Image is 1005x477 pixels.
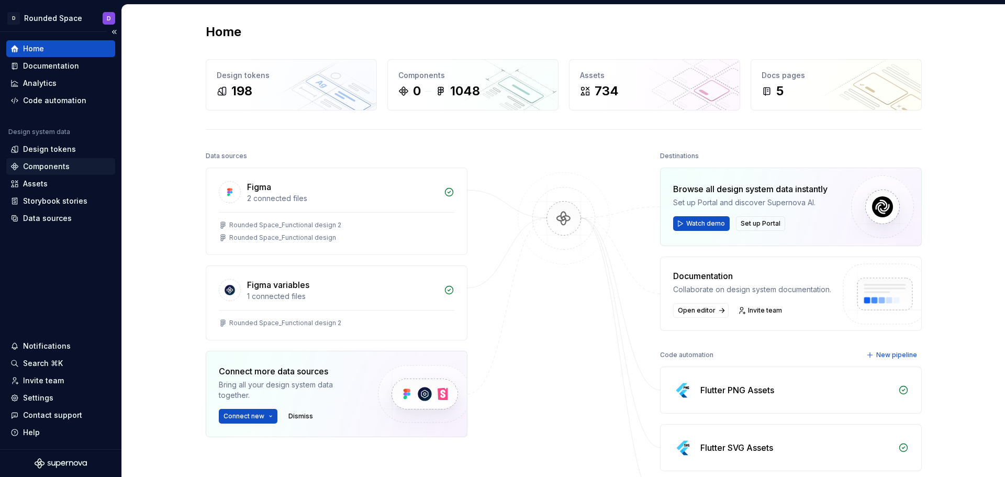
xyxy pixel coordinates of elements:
[23,196,87,206] div: Storybook stories
[569,59,740,110] a: Assets734
[247,291,438,302] div: 1 connected files
[6,338,115,354] button: Notifications
[660,348,713,362] div: Code automation
[413,83,421,99] div: 0
[762,70,911,81] div: Docs pages
[686,219,725,228] span: Watch demo
[6,158,115,175] a: Components
[206,59,377,110] a: Design tokens198
[776,83,784,99] div: 5
[23,375,64,386] div: Invite team
[673,270,831,282] div: Documentation
[673,197,828,208] div: Set up Portal and discover Supernova AI.
[673,183,828,195] div: Browse all design system data instantly
[35,458,87,469] svg: Supernova Logo
[6,407,115,424] button: Contact support
[107,25,121,39] button: Collapse sidebar
[6,141,115,158] a: Design tokens
[23,213,72,224] div: Data sources
[6,355,115,372] button: Search ⌘K
[23,95,86,106] div: Code automation
[23,427,40,438] div: Help
[224,412,264,420] span: Connect new
[23,179,48,189] div: Assets
[673,284,831,295] div: Collaborate on design system documentation.
[8,128,70,136] div: Design system data
[247,193,438,204] div: 2 connected files
[229,234,336,242] div: Rounded Space_Functional design
[6,193,115,209] a: Storybook stories
[6,424,115,441] button: Help
[288,412,313,420] span: Dismiss
[6,175,115,192] a: Assets
[595,83,619,99] div: 734
[673,303,729,318] a: Open editor
[863,348,922,362] button: New pipeline
[229,319,341,327] div: Rounded Space_Functional design 2
[217,70,366,81] div: Design tokens
[219,409,277,424] button: Connect new
[23,358,63,369] div: Search ⌘K
[231,83,252,99] div: 198
[6,210,115,227] a: Data sources
[398,70,548,81] div: Components
[7,12,20,25] div: D
[700,441,773,454] div: Flutter SVG Assets
[751,59,922,110] a: Docs pages5
[6,372,115,389] a: Invite team
[284,409,318,424] button: Dismiss
[23,144,76,154] div: Design tokens
[6,92,115,109] a: Code automation
[23,341,71,351] div: Notifications
[219,380,360,401] div: Bring all your design system data together.
[741,219,780,228] span: Set up Portal
[2,7,119,29] button: DRounded SpaceD
[247,279,309,291] div: Figma variables
[206,265,467,340] a: Figma variables1 connected filesRounded Space_Functional design 2
[6,75,115,92] a: Analytics
[6,390,115,406] a: Settings
[206,168,467,255] a: Figma2 connected filesRounded Space_Functional design 2Rounded Space_Functional design
[580,70,729,81] div: Assets
[660,149,699,163] div: Destinations
[24,13,82,24] div: Rounded Space
[876,351,917,359] span: New pipeline
[229,221,341,229] div: Rounded Space_Functional design 2
[748,306,782,315] span: Invite team
[219,365,360,378] div: Connect more data sources
[673,216,730,231] button: Watch demo
[23,410,82,420] div: Contact support
[450,83,480,99] div: 1048
[736,216,785,231] button: Set up Portal
[206,149,247,163] div: Data sources
[107,14,111,23] div: D
[23,43,44,54] div: Home
[678,306,716,315] span: Open editor
[700,384,774,396] div: Flutter PNG Assets
[206,24,241,40] h2: Home
[23,78,57,88] div: Analytics
[387,59,559,110] a: Components01048
[23,61,79,71] div: Documentation
[23,393,53,403] div: Settings
[6,58,115,74] a: Documentation
[247,181,271,193] div: Figma
[6,40,115,57] a: Home
[735,303,787,318] a: Invite team
[23,161,70,172] div: Components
